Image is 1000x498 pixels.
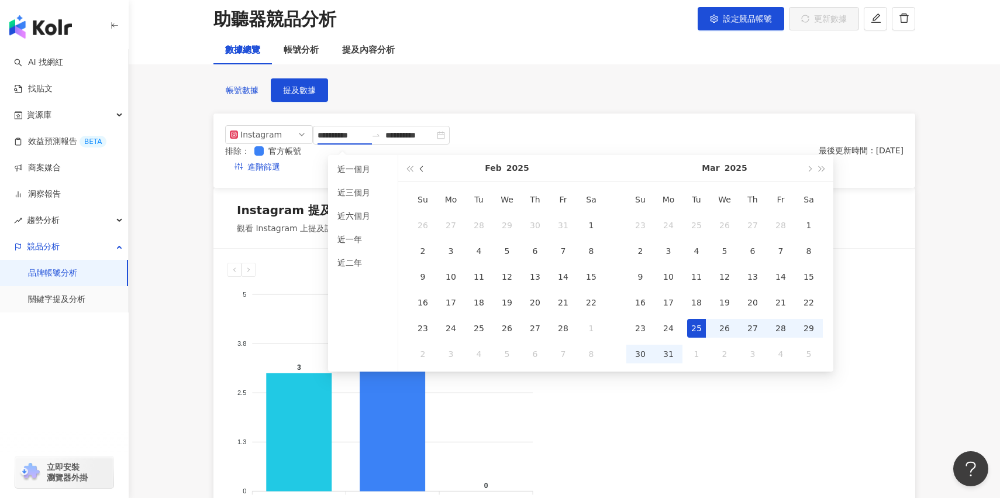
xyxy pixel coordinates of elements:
[413,242,432,260] div: 2
[493,290,521,315] td: 2025-02-19
[953,451,988,486] iframe: Help Scout Beacon - Open
[582,216,601,235] div: 1
[333,253,393,272] li: 近二年
[554,216,573,235] div: 31
[739,238,767,264] td: 2025-03-06
[767,341,795,367] td: 2025-04-04
[225,157,289,176] button: 進階篩選
[27,207,60,233] span: 趨勢分析
[437,264,465,290] td: 2025-02-10
[521,264,549,290] td: 2025-02-13
[409,212,437,238] td: 2025-01-26
[702,155,719,181] button: Mar
[413,319,432,338] div: 23
[799,242,818,260] div: 8
[470,319,488,338] div: 25
[715,267,734,286] div: 12
[465,212,493,238] td: 2025-01-28
[213,78,271,102] button: 帳號數據
[654,238,682,264] td: 2025-03-03
[631,293,650,312] div: 16
[226,85,258,95] span: 帳號數據
[498,216,516,235] div: 29
[711,264,739,290] td: 2025-03-12
[521,187,549,212] th: Th
[654,290,682,315] td: 2025-03-17
[465,238,493,264] td: 2025-02-04
[437,187,465,212] th: Mo
[14,83,53,95] a: 找貼文
[799,293,818,312] div: 22
[582,293,601,312] div: 22
[687,242,706,260] div: 4
[47,462,88,483] span: 立即安裝 瀏覽器外掛
[739,187,767,212] th: Th
[413,267,432,286] div: 9
[437,341,465,367] td: 2025-03-03
[15,456,113,488] a: chrome extension立即安裝 瀏覽器外掛
[465,264,493,290] td: 2025-02-11
[549,290,577,315] td: 2025-02-21
[659,242,678,260] div: 3
[413,345,432,363] div: 2
[659,293,678,312] div: 17
[554,319,573,338] div: 28
[237,389,246,396] tspan: 2.5
[371,130,381,140] span: to
[771,345,790,363] div: 4
[442,267,460,286] div: 10
[549,212,577,238] td: 2025-01-31
[711,315,739,341] td: 2025-03-26
[237,202,390,218] div: Instagram 提及內容數比較
[27,102,51,128] span: 資源庫
[442,293,460,312] div: 17
[771,319,790,338] div: 28
[498,242,516,260] div: 5
[799,267,818,286] div: 15
[442,242,460,260] div: 3
[582,267,601,286] div: 15
[28,267,77,279] a: 品牌帳號分析
[687,293,706,312] div: 18
[767,290,795,315] td: 2025-03-21
[409,290,437,315] td: 2025-02-16
[498,293,516,312] div: 19
[682,341,711,367] td: 2025-04-01
[631,267,650,286] div: 9
[582,345,601,363] div: 8
[237,340,246,347] tspan: 3.8
[465,341,493,367] td: 2025-03-04
[465,315,493,341] td: 2025-02-25
[743,293,762,312] div: 20
[264,145,306,157] span: 官方帳號
[654,264,682,290] td: 2025-03-10
[654,315,682,341] td: 2025-03-24
[743,345,762,363] div: 3
[626,264,654,290] td: 2025-03-09
[739,341,767,367] td: 2025-04-03
[577,238,605,264] td: 2025-02-08
[715,242,734,260] div: 5
[795,290,823,315] td: 2025-03-22
[493,238,521,264] td: 2025-02-05
[371,130,381,140] span: swap-right
[409,315,437,341] td: 2025-02-23
[767,212,795,238] td: 2025-02-28
[498,267,516,286] div: 12
[687,216,706,235] div: 25
[470,293,488,312] div: 18
[577,212,605,238] td: 2025-02-01
[659,216,678,235] div: 24
[342,43,395,57] div: 提及內容分析
[739,315,767,341] td: 2025-03-27
[284,43,319,57] div: 帳號分析
[283,85,316,95] span: 提及數據
[715,293,734,312] div: 19
[409,264,437,290] td: 2025-02-09
[437,290,465,315] td: 2025-02-17
[715,345,734,363] div: 2
[743,267,762,286] div: 13
[739,290,767,315] td: 2025-03-20
[9,15,72,39] img: logo
[333,160,393,178] li: 近一個月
